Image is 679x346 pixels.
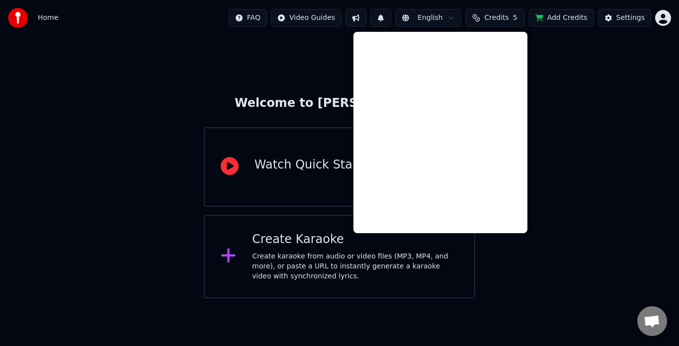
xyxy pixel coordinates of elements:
[255,157,399,173] div: Watch Quick Start Video
[38,13,58,23] span: Home
[465,9,525,27] button: Credits5
[529,9,594,27] button: Add Credits
[271,9,341,27] button: Video Guides
[484,13,509,23] span: Credits
[252,232,458,248] div: Create Karaoke
[513,13,517,23] span: 5
[252,252,458,281] div: Create karaoke from audio or video files (MP3, MP4, and more), or paste a URL to instantly genera...
[598,9,651,27] button: Settings
[229,9,267,27] button: FAQ
[8,8,28,28] img: youka
[235,95,444,111] div: Welcome to [PERSON_NAME]
[616,13,645,23] div: Settings
[38,13,58,23] nav: breadcrumb
[637,306,667,336] div: Open chat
